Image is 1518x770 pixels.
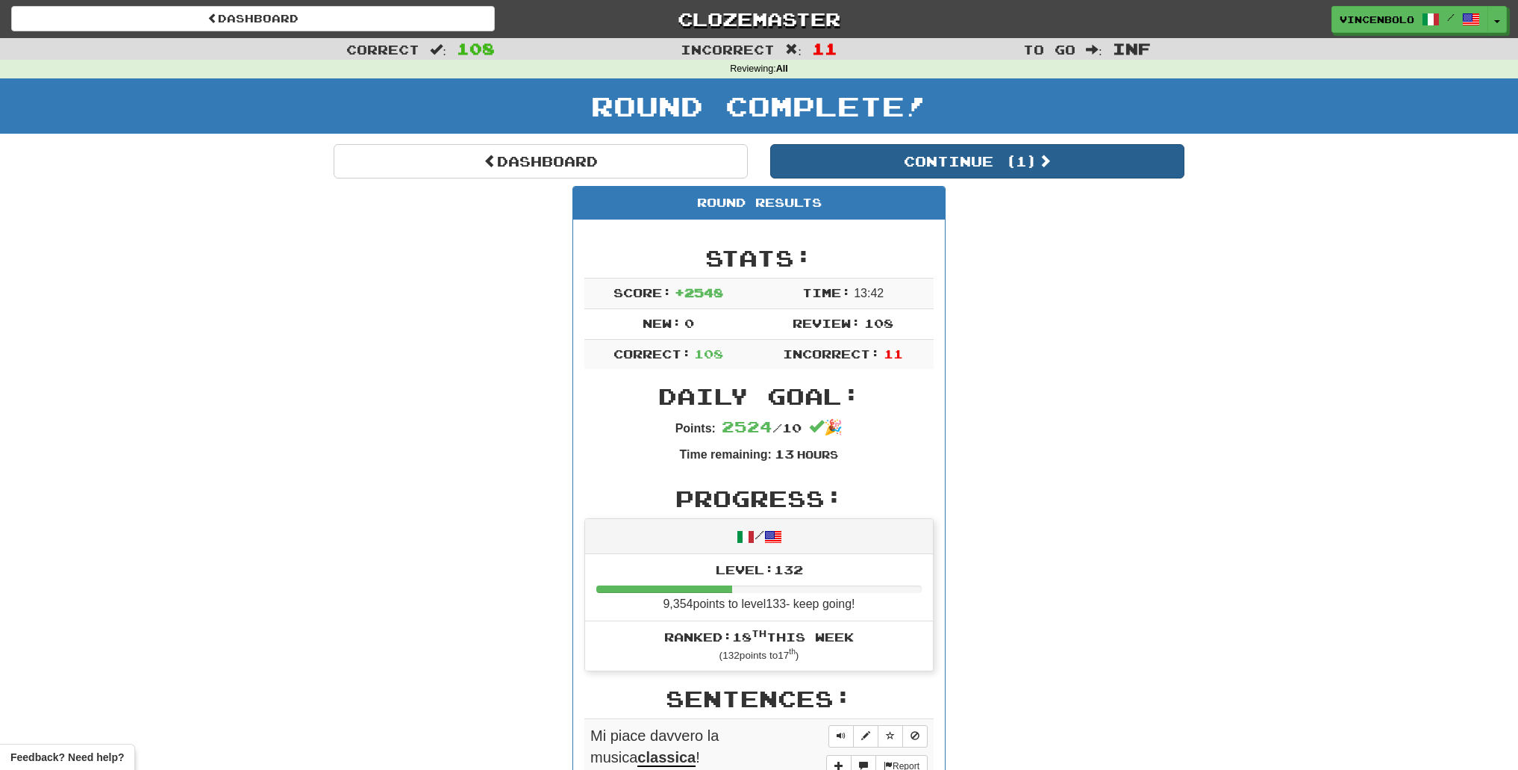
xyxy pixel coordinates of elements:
[613,347,691,361] span: Correct:
[584,686,934,711] h2: Sentences:
[1331,6,1488,33] a: vincenbolo /
[1086,43,1102,56] span: :
[1340,13,1414,26] span: vincenbolo
[854,287,884,299] span: 13 : 42
[812,40,837,58] span: 11
[430,43,446,56] span: :
[722,417,772,435] span: 2524
[584,384,934,409] h2: Daily Goal:
[797,448,838,461] small: Hours
[694,347,723,361] span: 108
[573,187,945,220] div: Round Results
[770,144,1184,178] button: Continue (1)
[681,42,775,57] span: Incorrect
[517,6,1001,32] a: Clozemaster
[884,347,903,361] span: 11
[853,725,878,748] button: Edit sentence
[11,6,495,31] a: Dashboard
[809,419,843,435] span: 🎉
[584,486,934,511] h2: Progress:
[789,648,796,656] sup: th
[752,628,766,639] sup: th
[828,725,928,748] div: Sentence controls
[828,725,854,748] button: Play sentence audio
[457,40,495,58] span: 108
[675,285,723,299] span: + 2548
[5,91,1513,121] h1: Round Complete!
[637,749,696,767] u: classica
[675,422,716,435] strong: Points:
[585,554,933,621] li: 9,354 points to level 133 - keep going!
[1023,42,1075,57] span: To go
[776,63,788,74] strong: All
[1447,12,1455,22] span: /
[1113,40,1151,58] span: Inf
[716,562,803,577] span: Level: 132
[585,519,933,554] div: /
[783,347,880,361] span: Incorrect:
[775,447,794,461] span: 13
[864,316,893,330] span: 108
[793,316,860,330] span: Review:
[802,285,851,299] span: Time:
[719,650,799,661] small: ( 132 points to 17 )
[902,725,928,748] button: Toggle ignore
[722,420,802,435] span: / 10
[346,42,419,57] span: Correct
[584,246,934,270] h2: Stats:
[664,630,854,644] span: Ranked: 18 this week
[785,43,802,56] span: :
[684,316,694,330] span: 0
[643,316,681,330] span: New:
[878,725,903,748] button: Toggle favorite
[590,727,719,767] span: Mi piace davvero la musica !
[680,448,772,461] strong: Time remaining:
[10,750,124,765] span: Open feedback widget
[334,144,748,178] a: Dashboard
[613,285,672,299] span: Score:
